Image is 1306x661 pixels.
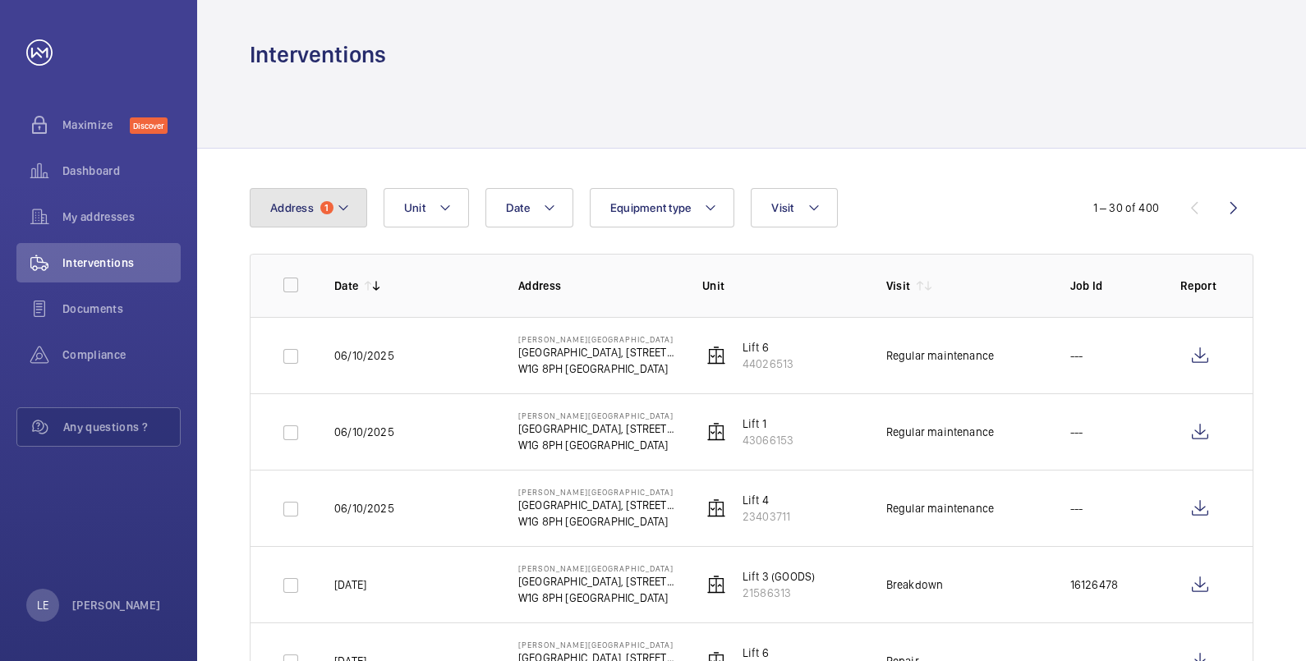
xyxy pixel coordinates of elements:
[334,576,366,593] p: [DATE]
[1093,200,1159,216] div: 1 – 30 of 400
[62,347,181,363] span: Compliance
[250,39,386,70] h1: Interventions
[506,201,530,214] span: Date
[518,360,676,377] p: W1G 8PH [GEOGRAPHIC_DATA]
[886,576,944,593] div: Breakdown
[743,339,793,356] p: Lift 6
[518,513,676,530] p: W1G 8PH [GEOGRAPHIC_DATA]
[743,508,790,525] p: 23403711
[1070,576,1118,593] p: 16126478
[62,117,130,133] span: Maximize
[1070,424,1083,440] p: ---
[751,188,837,227] button: Visit
[518,590,676,606] p: W1G 8PH [GEOGRAPHIC_DATA]
[404,201,425,214] span: Unit
[320,201,333,214] span: 1
[384,188,469,227] button: Unit
[518,437,676,453] p: W1G 8PH [GEOGRAPHIC_DATA]
[518,573,676,590] p: [GEOGRAPHIC_DATA], [STREET_ADDRESS][PERSON_NAME],
[1180,278,1220,294] p: Report
[63,419,180,435] span: Any questions ?
[706,346,726,365] img: elevator.svg
[518,278,676,294] p: Address
[334,500,394,516] p: 06/10/2025
[743,568,816,585] p: Lift 3 (GOODS)
[886,278,911,294] p: Visit
[518,334,676,344] p: [PERSON_NAME][GEOGRAPHIC_DATA]
[590,188,735,227] button: Equipment type
[62,209,181,225] span: My addresses
[743,585,816,601] p: 21586313
[886,500,994,516] div: Regular maintenance
[518,344,676,360] p: [GEOGRAPHIC_DATA], [STREET_ADDRESS][PERSON_NAME],
[270,201,314,214] span: Address
[37,597,48,613] p: LE
[706,575,726,594] img: elevator.svg
[743,415,793,432] p: Lift 1
[1070,500,1083,516] p: ---
[518,640,676,650] p: [PERSON_NAME][GEOGRAPHIC_DATA]
[702,278,860,294] p: Unit
[518,563,676,573] p: [PERSON_NAME][GEOGRAPHIC_DATA]
[62,301,181,317] span: Documents
[743,356,793,372] p: 44026513
[771,201,793,214] span: Visit
[72,597,161,613] p: [PERSON_NAME]
[334,347,394,364] p: 06/10/2025
[518,497,676,513] p: [GEOGRAPHIC_DATA], [STREET_ADDRESS][PERSON_NAME],
[250,188,367,227] button: Address1
[706,422,726,442] img: elevator.svg
[886,347,994,364] div: Regular maintenance
[706,498,726,518] img: elevator.svg
[485,188,573,227] button: Date
[62,163,181,179] span: Dashboard
[1070,347,1083,364] p: ---
[518,487,676,497] p: [PERSON_NAME][GEOGRAPHIC_DATA]
[62,255,181,271] span: Interventions
[518,420,676,437] p: [GEOGRAPHIC_DATA], [STREET_ADDRESS][PERSON_NAME],
[743,432,793,448] p: 43066153
[886,424,994,440] div: Regular maintenance
[743,492,790,508] p: Lift 4
[130,117,168,134] span: Discover
[1070,278,1154,294] p: Job Id
[334,424,394,440] p: 06/10/2025
[610,201,692,214] span: Equipment type
[743,645,793,661] p: Lift 6
[334,278,358,294] p: Date
[518,411,676,420] p: [PERSON_NAME][GEOGRAPHIC_DATA]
